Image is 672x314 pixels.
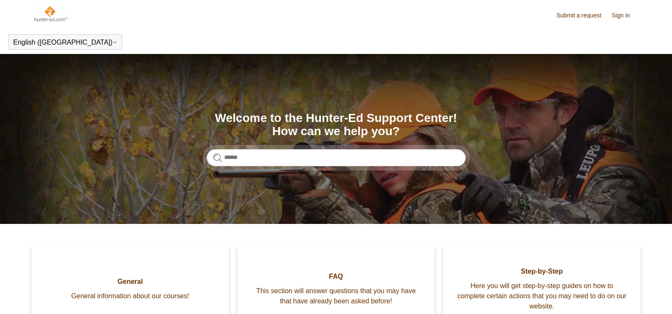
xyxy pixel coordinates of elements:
[34,5,68,22] img: Hunter-Ed Help Center home page
[456,281,628,311] span: Here you will get step-by-step guides on how to complete certain actions that you may need to do ...
[207,149,466,166] input: Search
[617,286,666,308] div: Chat Support
[207,112,466,138] h1: Welcome to the Hunter-Ed Support Center! How can we help you?
[456,266,628,277] span: Step-by-Step
[557,11,610,20] a: Submit a request
[612,11,638,20] a: Sign in
[250,286,422,306] span: This section will answer questions that you may have that have already been asked before!
[44,277,216,287] span: General
[13,39,118,46] button: English ([GEOGRAPHIC_DATA])
[44,291,216,301] span: General information about our courses!
[250,272,422,282] span: FAQ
